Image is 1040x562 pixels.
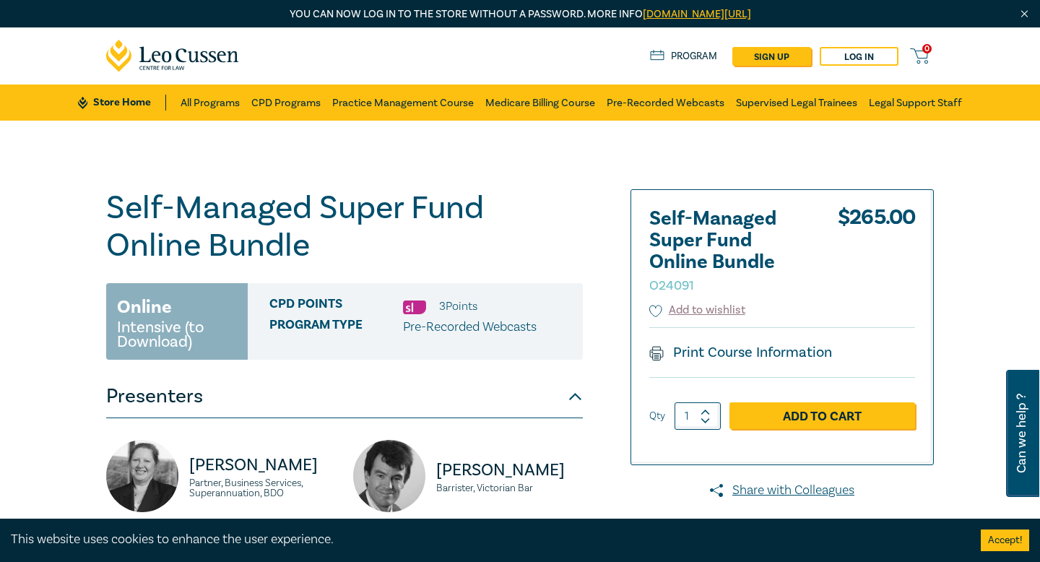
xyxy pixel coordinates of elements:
[649,208,808,295] h2: Self-Managed Super Fund Online Bundle
[11,530,959,549] div: This website uses cookies to enhance the user experience.
[729,402,915,430] a: Add to Cart
[1018,8,1031,20] img: Close
[106,440,178,512] img: https://s3.ap-southeast-2.amazonaws.com/leo-cussen-store-production-content/Contacts/Shirley%20Sc...
[922,44,932,53] span: 0
[732,47,811,66] a: sign up
[869,85,962,121] a: Legal Support Staff
[649,408,665,424] label: Qty
[649,277,694,294] small: O24091
[838,208,915,302] div: $ 265.00
[736,85,857,121] a: Supervised Legal Trainees
[353,440,425,512] img: https://s3.ap-southeast-2.amazonaws.com/leo-cussen-store-production-content/Contacts/Robert%20Nie...
[403,318,537,337] p: Pre-Recorded Webcasts
[78,95,165,111] a: Store Home
[181,85,240,121] a: All Programs
[251,85,321,121] a: CPD Programs
[436,483,583,493] small: Barrister, Victorian Bar
[820,47,898,66] a: Log in
[485,85,595,121] a: Medicare Billing Course
[675,402,721,430] input: 1
[981,529,1029,551] button: Accept cookies
[436,459,583,482] p: [PERSON_NAME]
[630,481,934,500] a: Share with Colleagues
[332,85,474,121] a: Practice Management Course
[403,301,426,314] img: Substantive Law
[269,318,403,337] span: Program type
[607,85,724,121] a: Pre-Recorded Webcasts
[117,320,237,349] small: Intensive (to Download)
[106,375,583,418] button: Presenters
[643,7,751,21] a: [DOMAIN_NAME][URL]
[269,297,403,316] span: CPD Points
[106,7,934,22] p: You can now log in to the store without a password. More info
[649,302,745,319] button: Add to wishlist
[117,294,172,320] h3: Online
[1015,379,1028,488] span: Can we help ?
[189,454,336,477] p: [PERSON_NAME]
[189,478,336,498] small: Partner, Business Services, Superannuation, BDO
[106,189,583,264] h1: Self-Managed Super Fund Online Bundle
[650,48,717,64] a: Program
[439,297,477,316] li: 3 Point s
[649,343,832,362] a: Print Course Information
